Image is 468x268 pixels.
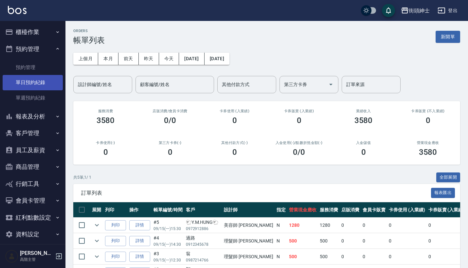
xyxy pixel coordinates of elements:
[186,250,221,257] div: 翁
[3,108,63,125] button: 報表及分析
[105,220,126,230] button: 列印
[287,202,318,218] th: 營業現金應收
[73,174,91,180] p: 共 5 筆, 1 / 1
[20,257,53,262] p: 高階主管
[210,141,259,145] h2: 其他付款方式(-)
[164,116,176,125] h3: 0/0
[427,218,466,233] td: 0
[318,249,340,264] td: 500
[222,233,275,249] td: 理髮師 [PERSON_NAME]
[3,24,63,41] button: 櫃檯作業
[275,218,287,233] td: N
[287,233,318,249] td: 500
[73,53,98,65] button: 上個月
[361,148,366,157] h3: 0
[90,202,103,218] th: 展開
[3,142,63,159] button: 員工及薪資
[340,249,361,264] td: 0
[153,226,183,232] p: 09/15 (一) 15:30
[293,148,305,157] h3: 0 /0
[103,148,108,157] h3: 0
[129,252,150,262] a: 詳情
[387,218,427,233] td: 0
[3,41,63,58] button: 預約管理
[435,5,460,17] button: 登出
[146,141,194,145] h2: 第三方卡券(-)
[427,249,466,264] td: 0
[232,148,237,157] h3: 0
[205,53,229,65] button: [DATE]
[287,249,318,264] td: 500
[186,235,221,241] div: 過路
[427,233,466,249] td: 0
[361,218,387,233] td: 0
[168,148,172,157] h3: 0
[159,53,179,65] button: 今天
[3,209,63,226] button: 紅利點數設定
[186,226,221,232] p: 0972912886
[361,233,387,249] td: 0
[326,79,336,90] button: Open
[318,202,340,218] th: 服務消費
[81,109,130,113] h3: 服務消費
[186,241,221,247] p: 0912345678
[3,158,63,175] button: 商品管理
[210,109,259,113] h2: 卡券使用 (入業績)
[387,202,427,218] th: 卡券使用 (入業績)
[232,116,237,125] h3: 0
[73,29,105,33] h2: ORDERS
[3,226,63,243] button: 資料設定
[361,249,387,264] td: 0
[92,220,102,230] button: expand row
[340,202,361,218] th: 店販消費
[129,236,150,246] a: 詳情
[222,249,275,264] td: 理髮師 [PERSON_NAME]
[3,192,63,209] button: 會員卡管理
[81,141,130,145] h2: 卡券使用(-)
[128,202,152,218] th: 操作
[339,109,388,113] h2: 業績收入
[427,202,466,218] th: 卡券販賣 (入業績)
[179,53,204,65] button: [DATE]
[20,250,53,257] h5: [PERSON_NAME]
[222,202,275,218] th: 設計師
[105,236,126,246] button: 列印
[92,236,102,246] button: expand row
[275,109,323,113] h2: 卡券販賣 (入業績)
[103,202,128,218] th: 列印
[275,233,287,249] td: N
[387,249,427,264] td: 0
[318,233,340,249] td: 500
[105,252,126,262] button: 列印
[431,189,455,196] a: 報表匯出
[3,75,63,90] a: 單日預約紀錄
[297,116,301,125] h3: 0
[275,141,323,145] h2: 入金使用(-) /點數折抵金額(-)
[3,125,63,142] button: 客戶管理
[8,6,27,14] img: Logo
[409,7,430,15] div: 街頭紳士
[186,257,221,263] p: 0987214766
[404,109,452,113] h2: 卡券販賣 (不入業績)
[186,219,221,226] div: 🐑Y.M.HUNG🐑
[426,116,430,125] h3: 0
[222,218,275,233] td: 美容師 [PERSON_NAME]
[92,252,102,261] button: expand row
[340,233,361,249] td: 0
[139,53,159,65] button: 昨天
[275,202,287,218] th: 指定
[98,53,118,65] button: 本月
[382,4,395,17] button: save
[436,172,460,183] button: 全部展開
[97,116,115,125] h3: 3580
[318,218,340,233] td: 1280
[153,257,183,263] p: 09/15 (一) 12:30
[152,202,184,218] th: 帳單編號/時間
[3,175,63,192] button: 行銷工具
[153,241,183,247] p: 09/15 (一) 14:30
[404,141,452,145] h2: 營業現金應收
[398,4,432,17] button: 街頭紳士
[184,202,222,218] th: 客戶
[152,233,184,249] td: #4
[287,218,318,233] td: 1280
